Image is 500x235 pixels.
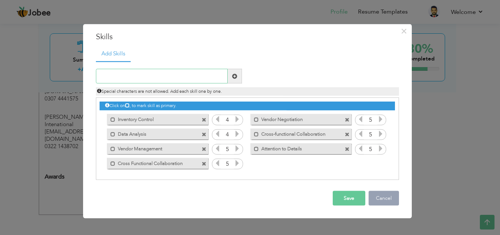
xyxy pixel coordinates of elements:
[401,24,407,37] span: ×
[100,102,395,110] div: Click on , to mark skill as primary.
[259,128,333,137] label: Cross-functional Collaboration
[259,114,333,123] label: Vendor Negotiation
[96,46,131,62] a: Add Skills
[398,25,410,37] button: Close
[259,143,333,152] label: Attention to Details
[97,88,222,94] span: Special characters are not allowed. Add each skill one by one.
[96,31,399,42] h3: Skills
[115,128,189,137] label: Data Analysis
[115,114,189,123] label: Inventory Control
[369,191,399,206] button: Cancel
[115,143,189,152] label: Vendor Management
[333,191,365,206] button: Save
[115,158,189,167] label: Cross Functional Collaboration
